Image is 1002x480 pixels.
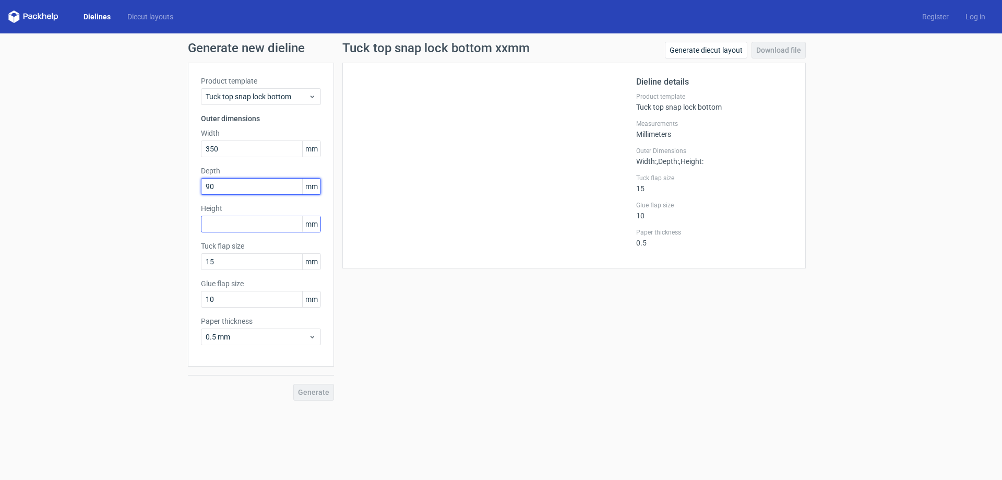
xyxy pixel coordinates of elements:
[75,11,119,22] a: Dielines
[206,91,308,102] span: Tuck top snap lock bottom
[636,174,793,182] label: Tuck flap size
[636,120,793,138] div: Millimeters
[636,76,793,88] h2: Dieline details
[636,228,793,247] div: 0.5
[302,179,320,194] span: mm
[302,141,320,157] span: mm
[657,157,679,166] span: , Depth :
[679,157,703,166] span: , Height :
[201,128,321,138] label: Width
[342,42,530,54] h1: Tuck top snap lock bottom xxmm
[636,92,793,101] label: Product template
[201,316,321,326] label: Paper thickness
[636,147,793,155] label: Outer Dimensions
[201,76,321,86] label: Product template
[302,216,320,232] span: mm
[201,241,321,251] label: Tuck flap size
[206,332,308,342] span: 0.5 mm
[302,254,320,270] span: mm
[636,228,793,237] label: Paper thickness
[636,201,793,220] div: 10
[636,157,657,166] span: Width :
[119,11,182,22] a: Diecut layouts
[636,120,793,128] label: Measurements
[636,174,793,193] div: 15
[636,201,793,209] label: Glue flap size
[636,92,793,111] div: Tuck top snap lock bottom
[957,11,994,22] a: Log in
[201,278,321,289] label: Glue flap size
[302,291,320,307] span: mm
[201,166,321,176] label: Depth
[201,203,321,214] label: Height
[914,11,957,22] a: Register
[188,42,814,54] h1: Generate new dieline
[201,113,321,124] h3: Outer dimensions
[665,42,747,58] a: Generate diecut layout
